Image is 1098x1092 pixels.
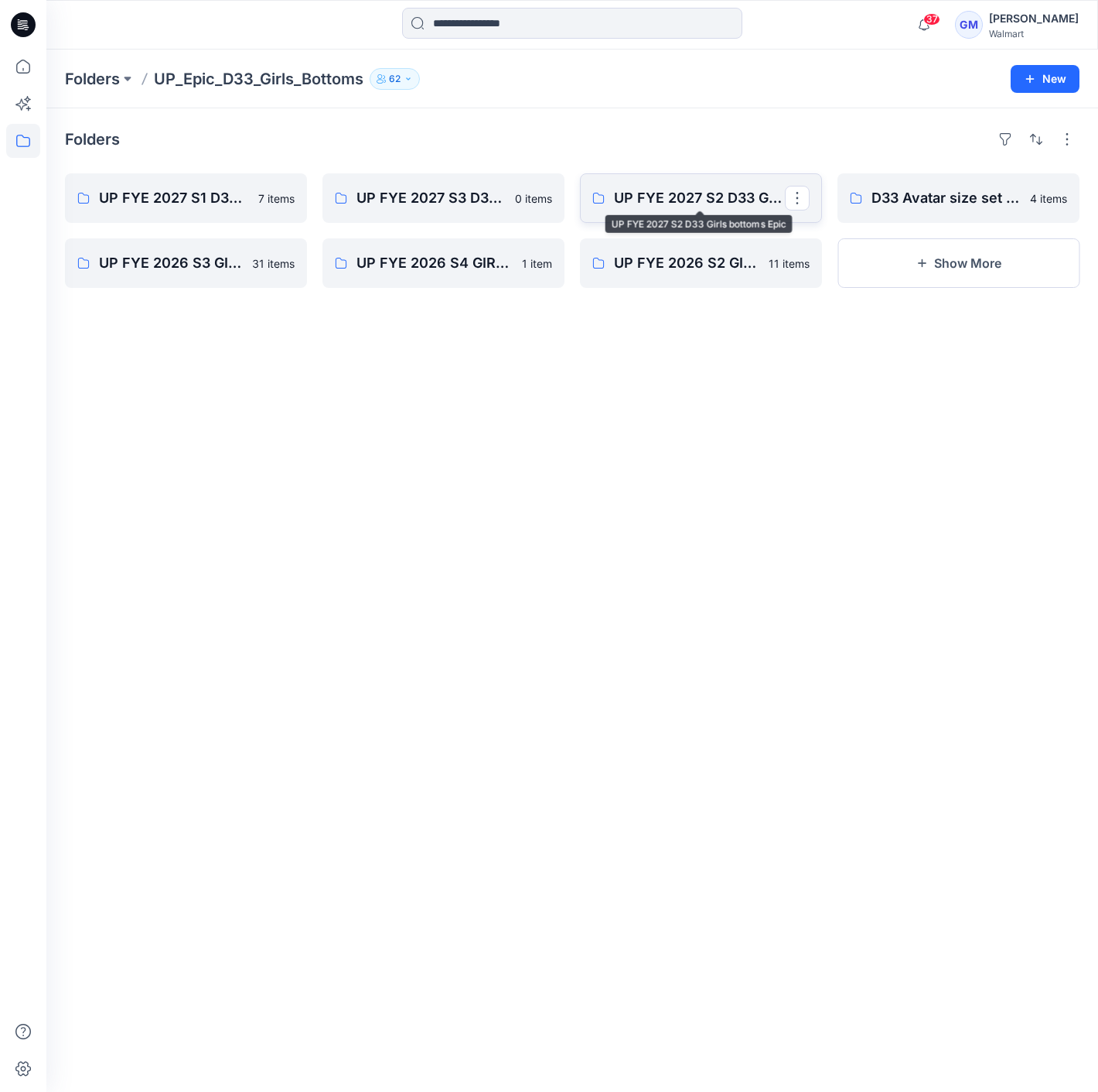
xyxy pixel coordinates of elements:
a: D33 Avatar size set Epic4 items [837,173,1079,223]
p: UP FYE 2027 S1 D33 Girls bottoms Epic [99,187,249,209]
p: 62 [389,70,401,87]
p: D33 Avatar size set Epic [871,187,1021,209]
a: UP FYE 2026 S3 GIRLS BOTTOMS31 items [65,238,307,288]
p: 0 items [515,190,552,207]
a: UP FYE 2027 S2 D33 Girls bottoms Epic [580,173,822,223]
p: UP FYE 2026 S3 GIRLS BOTTOMS [99,252,243,274]
p: 7 items [258,190,295,207]
button: 62 [370,68,420,90]
p: 31 items [252,255,295,272]
a: UP FYE 2027 S3 D33 Girls bottoms Epic0 items [322,173,564,223]
p: UP FYE 2026 S2 GIRLS BOTTOMS [614,252,759,274]
p: UP FYE 2027 S2 D33 Girls bottoms Epic [614,187,785,209]
a: UP FYE 2026 S2 GIRLS BOTTOMS11 items [580,238,822,288]
a: UP FYE 2026 S4 GIRLS BOTTOMS1 item [322,238,564,288]
div: GM [955,11,983,39]
a: Folders [65,68,120,90]
div: [PERSON_NAME] [989,9,1079,28]
p: 11 items [769,255,810,272]
p: UP FYE 2027 S3 D33 Girls bottoms Epic [356,187,506,209]
p: 4 items [1030,190,1067,207]
button: New [1011,65,1079,93]
p: 1 item [522,255,552,272]
div: Walmart [989,28,1079,39]
a: UP FYE 2027 S1 D33 Girls bottoms Epic7 items [65,173,307,223]
button: Show More [837,238,1079,288]
p: UP FYE 2026 S4 GIRLS BOTTOMS [356,252,513,274]
span: 37 [923,13,940,26]
p: UP_Epic_D33_Girls_Bottoms [154,68,363,90]
h4: Folders [65,130,120,149]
